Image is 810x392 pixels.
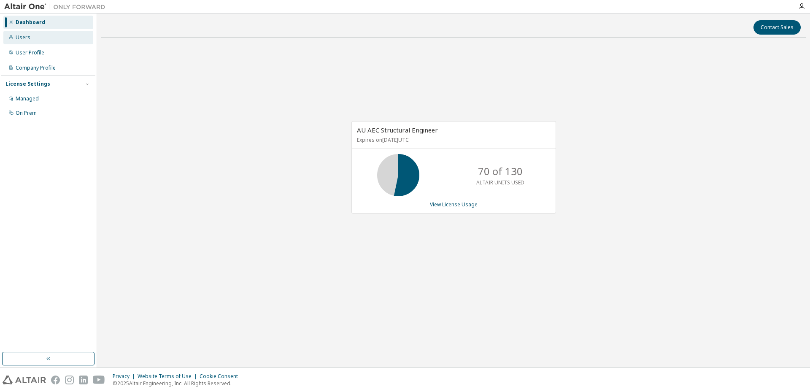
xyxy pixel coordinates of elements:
[16,19,45,26] div: Dashboard
[16,110,37,116] div: On Prem
[478,164,523,178] p: 70 of 130
[753,20,801,35] button: Contact Sales
[65,376,74,384] img: instagram.svg
[138,373,200,380] div: Website Terms of Use
[3,376,46,384] img: altair_logo.svg
[430,201,478,208] a: View License Usage
[51,376,60,384] img: facebook.svg
[476,179,524,186] p: ALTAIR UNITS USED
[79,376,88,384] img: linkedin.svg
[113,380,243,387] p: © 2025 Altair Engineering, Inc. All Rights Reserved.
[16,49,44,56] div: User Profile
[113,373,138,380] div: Privacy
[5,81,50,87] div: License Settings
[4,3,110,11] img: Altair One
[93,376,105,384] img: youtube.svg
[357,126,438,134] span: AU AEC Structural Engineer
[357,136,548,143] p: Expires on [DATE] UTC
[16,95,39,102] div: Managed
[16,65,56,71] div: Company Profile
[200,373,243,380] div: Cookie Consent
[16,34,30,41] div: Users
